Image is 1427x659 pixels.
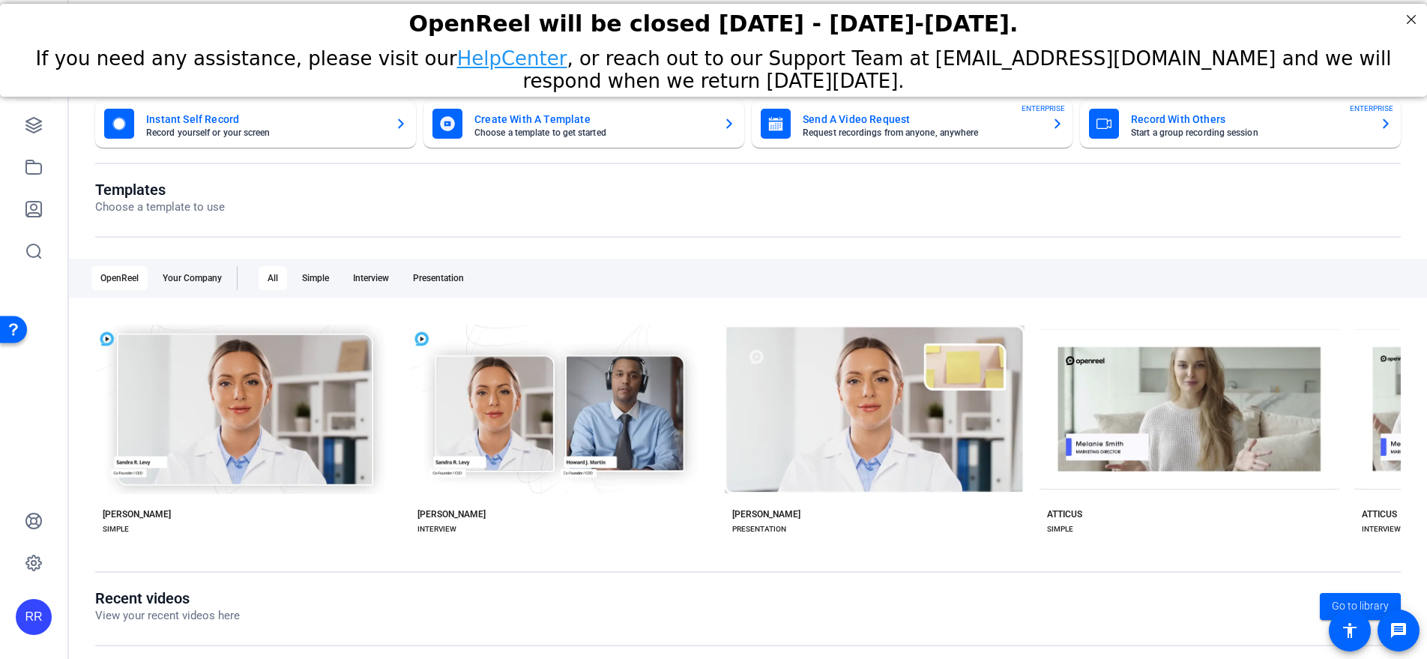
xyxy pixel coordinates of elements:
[259,266,287,290] div: All
[95,607,240,625] p: View your recent videos here
[293,266,338,290] div: Simple
[474,128,711,137] mat-card-subtitle: Choose a template to get started
[103,508,171,520] div: [PERSON_NAME]
[417,508,486,520] div: [PERSON_NAME]
[752,100,1072,148] button: Send A Video RequestRequest recordings from anyone, anywhereENTERPRISE
[1350,103,1393,114] span: ENTERPRISE
[16,599,52,635] div: RR
[1362,523,1401,535] div: INTERVIEW
[457,43,567,66] a: HelpCenter
[1332,598,1389,614] span: Go to library
[1390,622,1408,640] mat-icon: message
[1362,508,1397,520] div: ATTICUS
[154,266,231,290] div: Your Company
[1320,593,1401,620] a: Go to library
[146,110,383,128] mat-card-title: Instant Self Record
[1022,103,1065,114] span: ENTERPRISE
[103,523,129,535] div: SIMPLE
[344,266,398,290] div: Interview
[423,100,744,148] button: Create With A TemplateChoose a template to get started
[1047,523,1073,535] div: SIMPLE
[95,199,225,216] p: Choose a template to use
[1131,110,1368,128] mat-card-title: Record With Others
[1047,508,1082,520] div: ATTICUS
[19,7,1408,33] div: OpenReel will be closed [DATE] - [DATE]-[DATE].
[474,110,711,128] mat-card-title: Create With A Template
[732,508,800,520] div: [PERSON_NAME]
[803,128,1040,137] mat-card-subtitle: Request recordings from anyone, anywhere
[1341,622,1359,640] mat-icon: accessibility
[91,266,148,290] div: OpenReel
[36,43,1392,88] span: If you need any assistance, please visit our , or reach out to our Support Team at [EMAIL_ADDRESS...
[404,266,473,290] div: Presentation
[1131,128,1368,137] mat-card-subtitle: Start a group recording session
[803,110,1040,128] mat-card-title: Send A Video Request
[146,128,383,137] mat-card-subtitle: Record yourself or your screen
[95,589,240,607] h1: Recent videos
[95,181,225,199] h1: Templates
[95,100,416,148] button: Instant Self RecordRecord yourself or your screen
[417,523,456,535] div: INTERVIEW
[1080,100,1401,148] button: Record With OthersStart a group recording sessionENTERPRISE
[732,523,786,535] div: PRESENTATION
